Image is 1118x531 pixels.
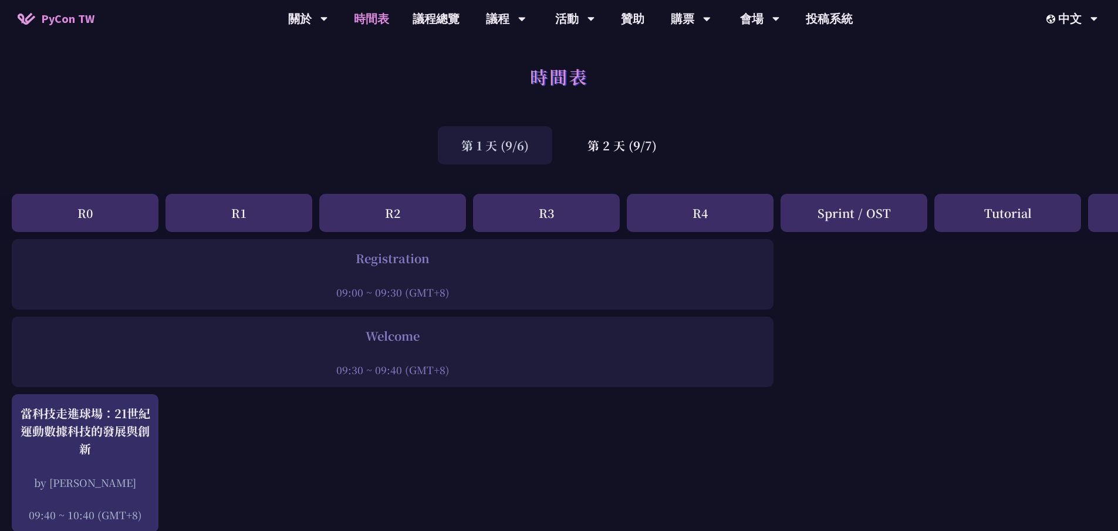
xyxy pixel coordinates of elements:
[781,194,927,232] div: Sprint / OST
[41,10,94,28] span: PyCon TW
[6,4,106,33] a: PyCon TW
[12,194,158,232] div: R0
[1046,15,1058,23] img: Locale Icon
[564,126,680,164] div: 第 2 天 (9/7)
[18,250,768,267] div: Registration
[18,508,153,522] div: 09:40 ~ 10:40 (GMT+8)
[530,59,588,94] h1: 時間表
[18,475,153,490] div: by [PERSON_NAME]
[18,405,153,522] a: 當科技走進球場：21世紀運動數據科技的發展與創新 by [PERSON_NAME] 09:40 ~ 10:40 (GMT+8)
[165,194,312,232] div: R1
[473,194,620,232] div: R3
[18,327,768,345] div: Welcome
[18,362,768,377] div: 09:30 ~ 09:40 (GMT+8)
[18,405,153,458] div: 當科技走進球場：21世紀運動數據科技的發展與創新
[18,13,35,25] img: Home icon of PyCon TW 2025
[627,194,774,232] div: R4
[934,194,1081,232] div: Tutorial
[18,285,768,300] div: 09:00 ~ 09:30 (GMT+8)
[438,126,552,164] div: 第 1 天 (9/6)
[319,194,466,232] div: R2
